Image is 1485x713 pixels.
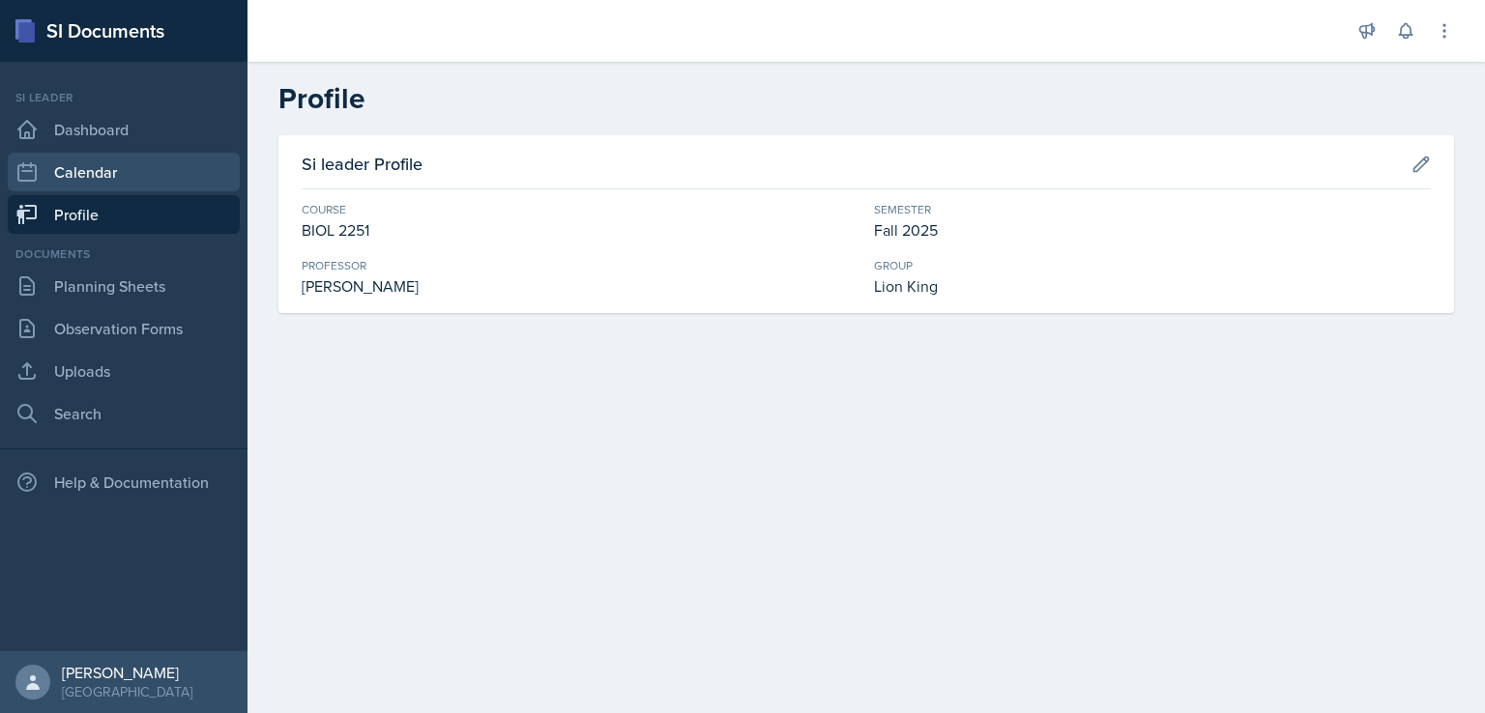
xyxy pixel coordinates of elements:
[8,309,240,348] a: Observation Forms
[8,463,240,501] div: Help & Documentation
[874,257,1431,274] div: Group
[8,153,240,191] a: Calendar
[8,394,240,433] a: Search
[8,267,240,305] a: Planning Sheets
[302,201,859,218] div: Course
[8,245,240,263] div: Documents
[62,682,192,701] div: [GEOGRAPHIC_DATA]
[874,274,1431,298] div: Lion King
[62,663,192,682] div: [PERSON_NAME]
[302,218,859,242] div: BIOL 2251
[874,218,1431,242] div: Fall 2025
[302,257,859,274] div: Professor
[278,81,1454,116] h2: Profile
[8,195,240,234] a: Profile
[302,151,422,177] h3: Si leader Profile
[302,274,859,298] div: [PERSON_NAME]
[8,352,240,390] a: Uploads
[8,110,240,149] a: Dashboard
[8,89,240,106] div: Si leader
[874,201,1431,218] div: Semester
